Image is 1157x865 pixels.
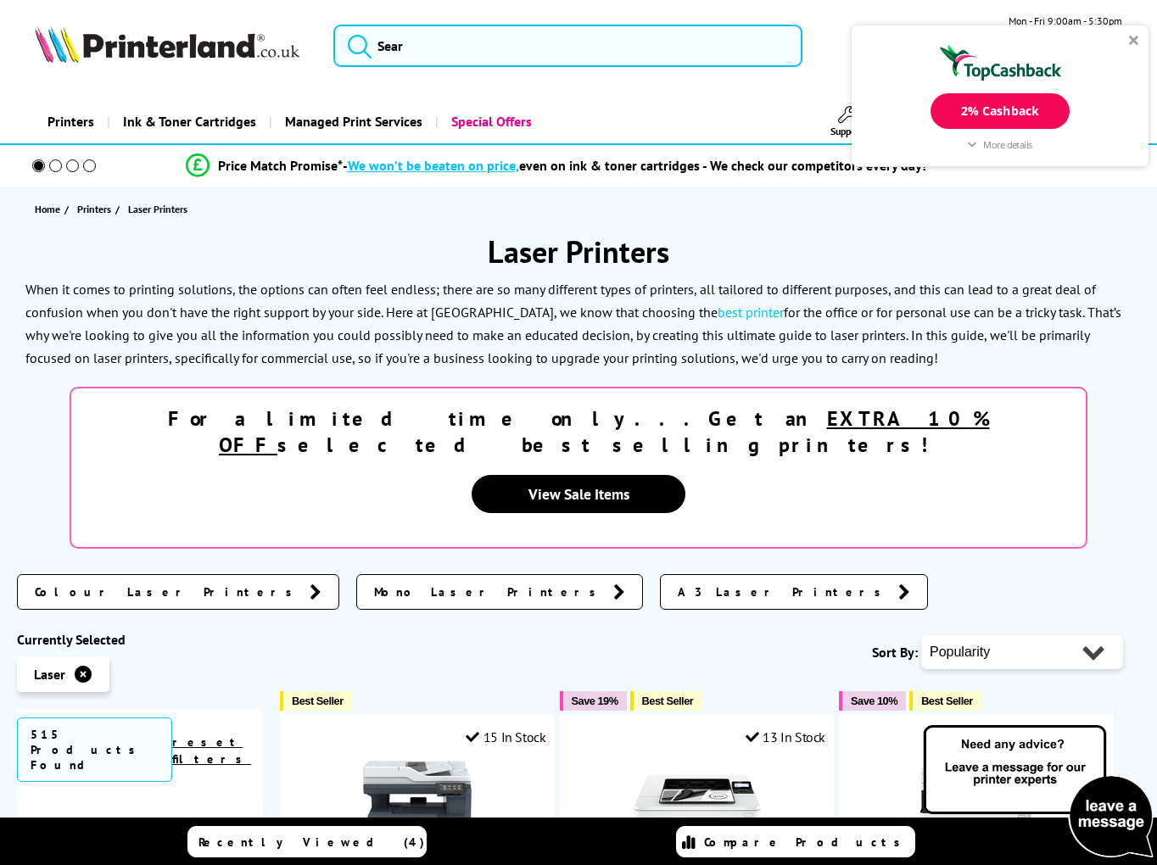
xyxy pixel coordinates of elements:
[343,157,926,174] div: - even on ink & toner cartridges - We check our competitors every day!
[35,25,312,66] a: Printerland Logo
[348,157,519,174] span: We won’t be beaten on price,
[280,691,352,711] button: Best Seller
[830,106,863,137] a: Support
[921,695,973,707] span: Best Seller
[172,734,251,767] a: reset filters
[704,834,909,850] span: Compare Products
[356,574,643,610] a: Mono Laser Printers
[435,100,545,143] a: Special Offers
[678,583,890,600] span: A3 Laser Printers
[77,200,115,218] a: Printers
[919,723,1157,862] img: Open Live Chat window
[17,232,1140,271] h1: Laser Printers
[35,583,301,600] span: Colour Laser Printers
[17,631,263,648] div: Currently Selected
[34,666,65,683] span: Laser
[218,157,343,174] span: Price Match Promise*
[35,200,64,218] a: Home
[292,695,344,707] span: Best Seller
[187,826,427,857] a: Recently Viewed (4)
[168,405,990,458] strong: For a limited time only...Get an selected best selling printers!
[35,100,107,143] a: Printers
[25,281,1121,367] p: When it comes to printing solutions, the options can often feel endless; there are so many differ...
[660,574,928,610] a: A3 Laser Printers
[123,100,256,143] span: Ink & Toner Cartridges
[269,100,435,143] a: Managed Print Services
[128,203,187,215] span: Laser Printers
[746,728,825,745] div: 13 In Stock
[472,475,685,513] a: View Sale Items
[572,695,618,707] span: Save 19%
[830,125,863,137] span: Support
[107,100,269,143] a: Ink & Toner Cartridges
[676,826,915,857] a: Compare Products
[17,574,339,610] a: Colour Laser Printers
[839,691,906,711] button: Save 10%
[1009,13,1122,29] span: Mon - Fri 9:00am - 5:30pm
[374,583,605,600] span: Mono Laser Printers
[8,151,1103,181] li: modal_Promise
[642,695,694,707] span: Best Seller
[17,717,172,782] span: 515 Products Found
[333,25,802,67] input: Sear
[909,691,981,711] button: Best Seller
[718,304,784,321] a: best printer
[219,405,990,458] u: EXTRA 10% OFF
[77,200,111,218] span: Printers
[560,691,627,711] button: Save 19%
[198,834,425,850] span: Recently Viewed (4)
[466,728,545,745] div: 15 In Stock
[35,25,299,63] img: Printerland Logo
[851,695,897,707] span: Save 10%
[872,644,918,661] span: Sort By:
[630,691,702,711] button: Best Seller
